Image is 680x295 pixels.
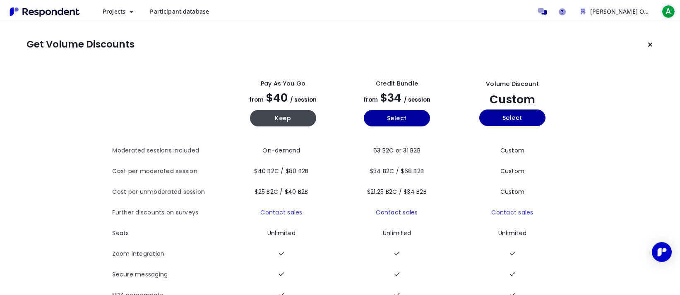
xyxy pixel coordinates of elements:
span: Unlimited [498,229,526,237]
a: Contact sales [491,208,533,216]
div: Pay as you go [261,79,305,88]
th: Cost per moderated session [113,161,226,182]
span: $21.25 B2C / $34 B2B [367,188,427,196]
span: $40 [267,90,288,105]
div: Credit Bundle [376,79,418,88]
th: Zoom integration [113,244,226,264]
div: Volume Discount [486,80,539,88]
span: $34 [380,90,401,105]
th: Seats [113,223,226,244]
span: Custom [500,188,525,196]
span: $40 B2C / $80 B2B [254,167,308,175]
span: 63 B2C or 31 B2B [373,146,420,155]
button: A [660,4,677,19]
th: Cost per unmoderated session [113,182,226,202]
span: / session [404,96,430,104]
span: Projects [103,7,125,15]
a: Help and support [554,3,571,20]
a: Contact sales [260,208,302,216]
span: $34 B2C / $68 B2B [370,167,424,175]
th: Secure messaging [113,264,226,285]
button: Select yearly custom_static plan [479,109,545,126]
button: Projects [96,4,140,19]
span: Unlimited [267,229,296,237]
button: Keep current plan [642,36,658,53]
span: Custom [490,92,535,107]
span: $25 B2C / $40 B2B [255,188,308,196]
h1: Get Volume Discounts [26,39,135,50]
a: Contact sales [376,208,418,216]
span: On-demand [262,146,300,155]
a: Participant database [143,4,216,19]
span: from [363,96,378,104]
img: Respondent [7,5,83,19]
th: Further discounts on surveys [113,202,226,223]
th: Moderated sessions included [113,140,226,161]
button: Keep current yearly payg plan [250,110,316,126]
button: Christine Organization Team [574,4,657,19]
span: / session [291,96,317,104]
span: from [250,96,264,104]
button: Select yearly basic plan [364,110,430,126]
div: Open Intercom Messenger [652,242,672,262]
span: Custom [500,146,525,155]
span: A [662,5,675,18]
span: Unlimited [383,229,411,237]
a: Message participants [534,3,551,20]
span: Custom [500,167,525,175]
span: Participant database [150,7,209,15]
